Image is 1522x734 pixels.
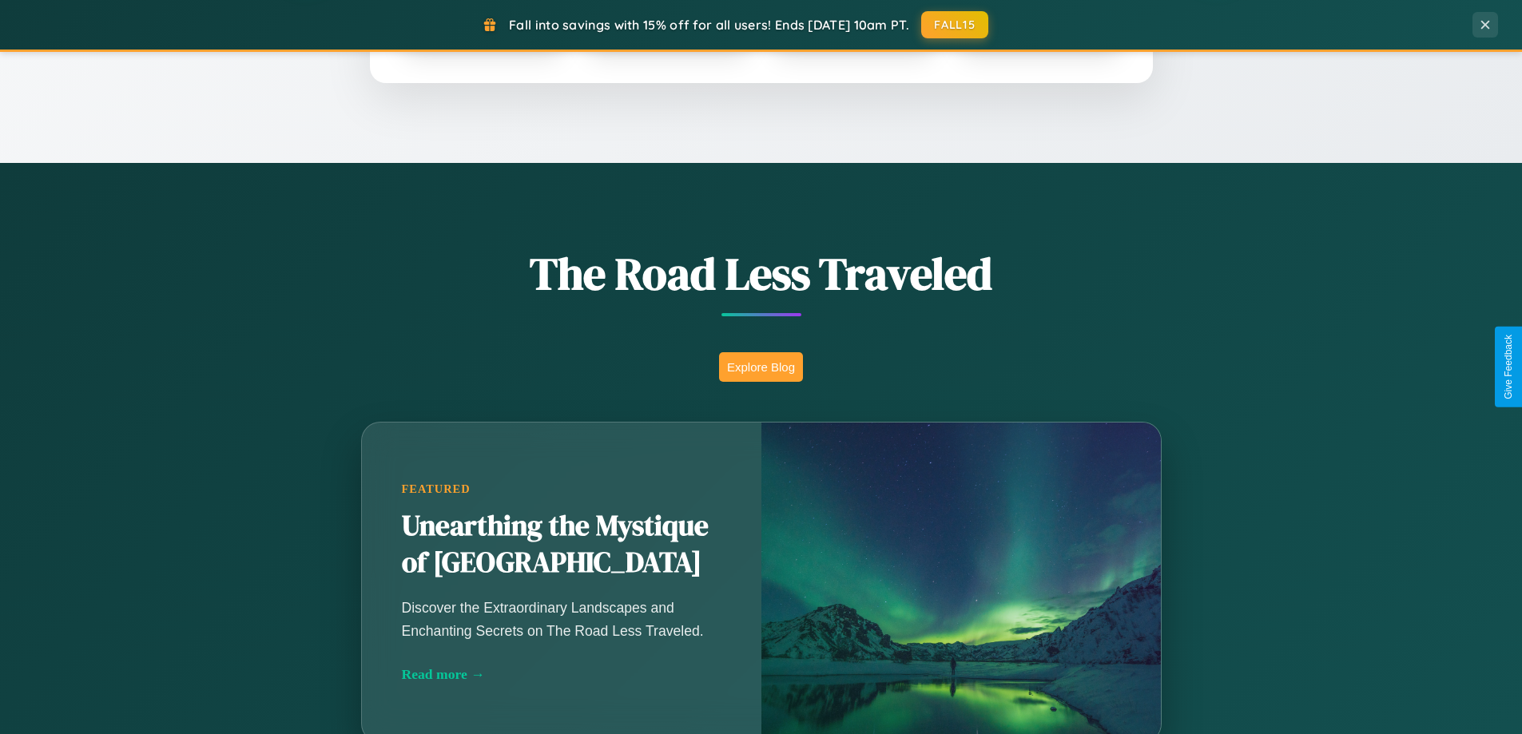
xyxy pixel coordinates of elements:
div: Read more → [402,666,721,683]
div: Featured [402,482,721,496]
p: Discover the Extraordinary Landscapes and Enchanting Secrets on The Road Less Traveled. [402,597,721,641]
div: Give Feedback [1503,335,1514,399]
button: Explore Blog [719,352,803,382]
h2: Unearthing the Mystique of [GEOGRAPHIC_DATA] [402,508,721,581]
span: Fall into savings with 15% off for all users! Ends [DATE] 10am PT. [509,17,909,33]
h1: The Road Less Traveled [282,243,1241,304]
button: FALL15 [921,11,988,38]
